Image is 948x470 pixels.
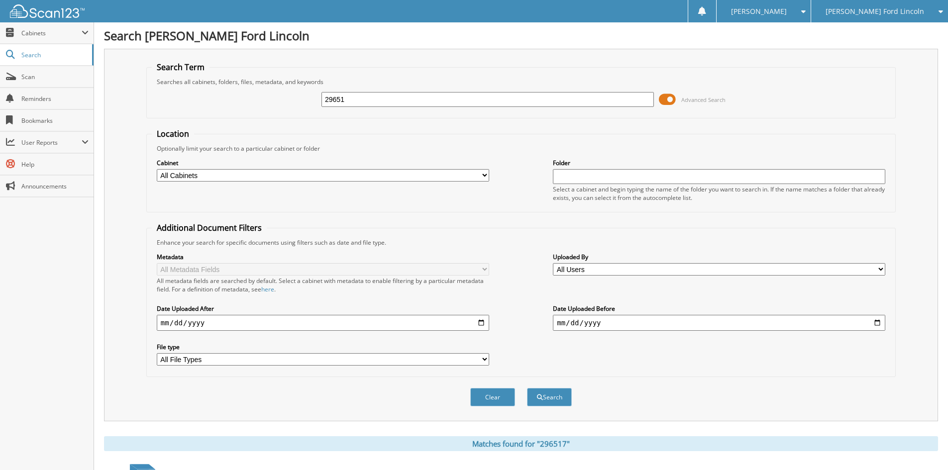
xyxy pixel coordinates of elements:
[553,253,885,261] label: Uploaded By
[826,8,924,14] span: [PERSON_NAME] Ford Lincoln
[21,160,89,169] span: Help
[157,277,489,293] div: All metadata fields are searched by default. Select a cabinet with metadata to enable filtering b...
[21,29,82,37] span: Cabinets
[21,51,87,59] span: Search
[21,73,89,81] span: Scan
[157,159,489,167] label: Cabinet
[152,128,194,139] legend: Location
[553,304,885,313] label: Date Uploaded Before
[553,315,885,331] input: end
[898,422,948,470] iframe: Chat Widget
[157,315,489,331] input: start
[10,4,85,18] img: scan123-logo-white.svg
[21,182,89,190] span: Announcements
[681,96,726,103] span: Advanced Search
[152,144,890,153] div: Optionally limit your search to a particular cabinet or folder
[21,138,82,147] span: User Reports
[104,27,938,44] h1: Search [PERSON_NAME] Ford Lincoln
[157,343,489,351] label: File type
[731,8,787,14] span: [PERSON_NAME]
[261,285,274,293] a: here
[553,185,885,202] div: Select a cabinet and begin typing the name of the folder you want to search in. If the name match...
[152,222,267,233] legend: Additional Document Filters
[21,116,89,125] span: Bookmarks
[553,159,885,167] label: Folder
[470,388,515,406] button: Clear
[152,62,210,73] legend: Search Term
[157,304,489,313] label: Date Uploaded After
[104,436,938,451] div: Matches found for "296517"
[157,253,489,261] label: Metadata
[152,78,890,86] div: Searches all cabinets, folders, files, metadata, and keywords
[21,94,89,103] span: Reminders
[152,238,890,247] div: Enhance your search for specific documents using filters such as date and file type.
[527,388,572,406] button: Search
